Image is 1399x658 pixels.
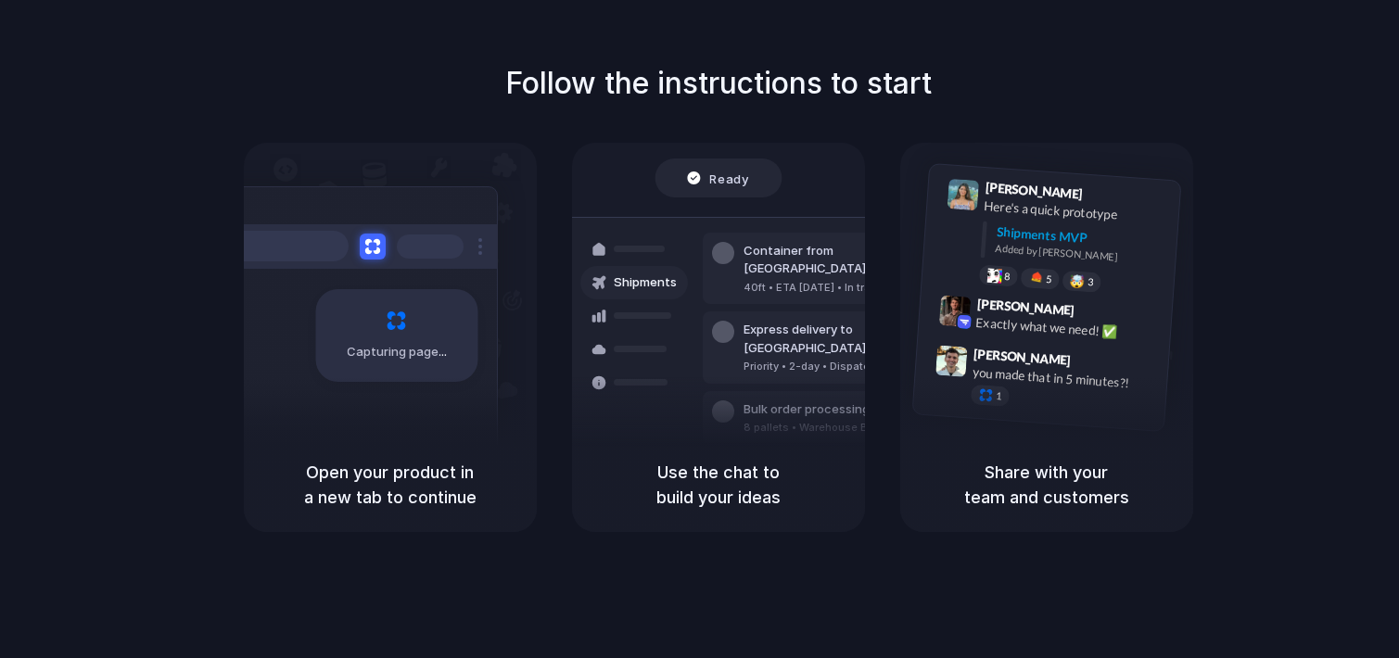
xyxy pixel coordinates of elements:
h5: Open your product in a new tab to continue [266,460,515,510]
h1: Follow the instructions to start [505,61,932,106]
span: [PERSON_NAME] [976,293,1075,320]
span: 9:47 AM [1076,352,1114,374]
span: [PERSON_NAME] [985,177,1083,204]
div: Priority • 2-day • Dispatched [744,359,944,374]
h5: Share with your team and customers [922,460,1171,510]
span: 3 [1087,276,1093,286]
div: Bulk order processing [744,400,916,419]
div: 8 pallets • Warehouse B • Packed [744,420,916,436]
span: 9:41 AM [1087,185,1126,208]
h5: Use the chat to build your ideas [594,460,843,510]
div: Container from [GEOGRAPHIC_DATA] [744,242,944,278]
span: Ready [709,169,748,187]
div: 40ft • ETA [DATE] • In transit [744,280,944,296]
div: Here's a quick prototype [983,196,1168,227]
div: Express delivery to [GEOGRAPHIC_DATA] [744,321,944,357]
span: 5 [1045,273,1051,284]
span: Capturing page [347,343,450,361]
span: 9:42 AM [1079,302,1117,324]
span: 8 [1003,271,1010,281]
div: Shipments MVP [996,221,1167,252]
div: you made that in 5 minutes?! [972,362,1157,394]
div: 🤯 [1069,274,1085,288]
span: 1 [995,390,1001,400]
div: Exactly what we need! ✅ [975,312,1161,344]
div: Added by [PERSON_NAME] [995,240,1165,267]
span: [PERSON_NAME] [973,343,1071,370]
span: Shipments [614,273,677,292]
